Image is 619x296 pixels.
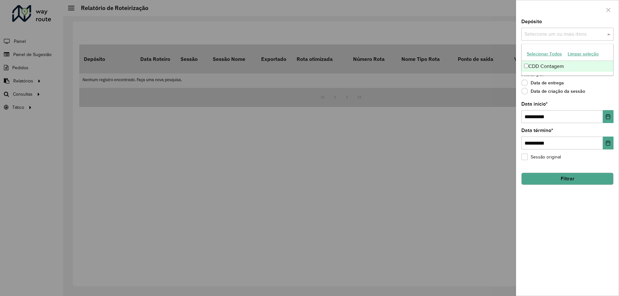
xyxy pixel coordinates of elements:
label: Data término [521,127,553,134]
div: CDD Contagem [522,61,613,72]
button: Limpar seleção [565,49,602,59]
button: Choose Date [603,137,614,149]
label: Data de entrega [521,80,564,86]
label: Depósito [521,18,542,25]
button: Selecionar Todos [524,49,565,59]
ng-dropdown-panel: Options list [521,44,614,76]
button: Filtrar [521,173,614,185]
label: Data de criação da sessão [521,88,585,94]
button: Choose Date [603,110,614,123]
label: Data início [521,100,548,108]
label: Sessão original [521,154,561,160]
